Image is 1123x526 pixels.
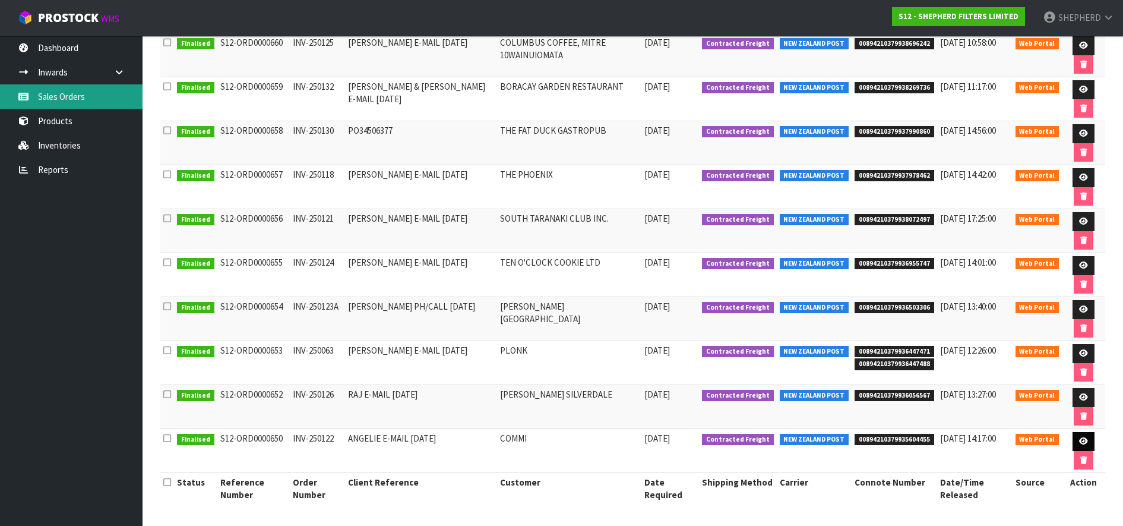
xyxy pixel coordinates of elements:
td: INV-250123A [290,297,345,341]
td: INV-250130 [290,121,345,165]
td: INV-250122 [290,429,345,473]
th: Client Reference [345,473,497,505]
span: NEW ZEALAND POST [780,82,849,94]
td: [PERSON_NAME][GEOGRAPHIC_DATA] [497,297,641,341]
span: Finalised [177,214,214,226]
span: 00894210379936447471 [855,346,934,358]
td: INV-250063 [290,341,345,385]
span: 00894210379936447488 [855,358,934,370]
span: 00894210379935604455 [855,434,934,446]
small: WMS [101,13,119,24]
td: S12-ORD0000653 [217,341,290,385]
span: Contracted Freight [702,346,774,358]
td: S12-ORD0000650 [217,429,290,473]
span: NEW ZEALAND POST [780,390,849,402]
td: S12-ORD0000656 [217,209,290,253]
th: Shipping Method [699,473,777,505]
span: NEW ZEALAND POST [780,434,849,446]
span: [DATE] 10:58:00 [940,37,996,48]
strong: S12 - SHEPHERD FILTERS LIMITED [899,11,1018,21]
td: ANGELIE E-MAIL [DATE] [345,429,497,473]
th: Reference Number [217,473,290,505]
span: Web Portal [1016,302,1059,314]
td: COLUMBUS COFFEE, MITRE 10WAINUIOMATA [497,33,641,77]
span: [DATE] [644,81,670,92]
span: Contracted Freight [702,434,774,446]
span: Web Portal [1016,170,1059,182]
th: Date Required [641,473,700,505]
th: Status [174,473,217,505]
span: Finalised [177,82,214,94]
td: BORACAY GARDEN RESTAURANT [497,77,641,121]
span: Contracted Freight [702,126,774,138]
span: SHEPHERD [1058,12,1101,23]
span: Finalised [177,38,214,50]
span: Web Portal [1016,434,1059,446]
th: Order Number [290,473,345,505]
span: Web Portal [1016,346,1059,358]
span: Contracted Freight [702,82,774,94]
td: S12-ORD0000655 [217,253,290,297]
span: Contracted Freight [702,390,774,402]
span: Finalised [177,258,214,270]
td: S12-ORD0000660 [217,33,290,77]
td: [PERSON_NAME] E-MAIL [DATE] [345,341,497,385]
span: NEW ZEALAND POST [780,126,849,138]
span: 00894210379938269736 [855,82,934,94]
span: 00894210379938072497 [855,214,934,226]
td: [PERSON_NAME] PH/CALL [DATE] [345,297,497,341]
span: Web Portal [1016,126,1059,138]
td: THE FAT DUCK GASTROPUB [497,121,641,165]
span: ProStock [38,10,99,26]
td: [PERSON_NAME] & [PERSON_NAME] E-MAIL [DATE] [345,77,497,121]
td: TEN O'CLOCK COOKIE LTD [497,253,641,297]
span: Contracted Freight [702,214,774,226]
span: Web Portal [1016,258,1059,270]
span: [DATE] 12:26:00 [940,345,996,356]
th: Connote Number [852,473,937,505]
span: Web Portal [1016,214,1059,226]
span: [DATE] [644,213,670,224]
span: Web Portal [1016,82,1059,94]
span: NEW ZEALAND POST [780,38,849,50]
img: cube-alt.png [18,10,33,25]
th: Date/Time Released [937,473,1013,505]
span: NEW ZEALAND POST [780,170,849,182]
th: Action [1062,473,1105,505]
td: S12-ORD0000658 [217,121,290,165]
span: Finalised [177,346,214,358]
span: [DATE] 11:17:00 [940,81,996,92]
td: INV-250126 [290,385,345,429]
span: 00894210379937990860 [855,126,934,138]
td: [PERSON_NAME] E-MAIL [DATE] [345,33,497,77]
span: NEW ZEALAND POST [780,258,849,270]
span: Finalised [177,170,214,182]
td: [PERSON_NAME] SILVERDALE [497,385,641,429]
span: Contracted Freight [702,258,774,270]
span: Finalised [177,126,214,138]
td: INV-250124 [290,253,345,297]
span: NEW ZEALAND POST [780,214,849,226]
span: Finalised [177,390,214,402]
span: [DATE] [644,37,670,48]
span: [DATE] 14:01:00 [940,257,996,268]
span: [DATE] [644,169,670,180]
th: Carrier [777,473,852,505]
span: [DATE] [644,301,670,312]
span: Finalised [177,434,214,446]
span: NEW ZEALAND POST [780,302,849,314]
td: [PERSON_NAME] E-MAIL [DATE] [345,209,497,253]
td: RAJ E-MAIL [DATE] [345,385,497,429]
span: Finalised [177,302,214,314]
th: Source [1013,473,1062,505]
span: [DATE] [644,257,670,268]
span: [DATE] [644,433,670,444]
span: 00894210379937978462 [855,170,934,182]
td: S12-ORD0000657 [217,165,290,209]
span: [DATE] 14:17:00 [940,433,996,444]
td: COMMI [497,429,641,473]
td: PLONK [497,341,641,385]
span: Contracted Freight [702,170,774,182]
span: NEW ZEALAND POST [780,346,849,358]
span: [DATE] [644,125,670,136]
